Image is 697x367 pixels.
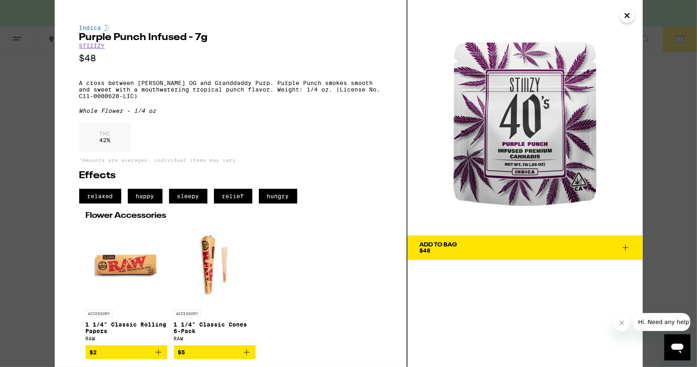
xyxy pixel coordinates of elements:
[86,310,113,317] p: ACCESSORY
[79,43,105,49] a: STIIIZY
[664,334,690,360] iframe: Button to launch messaging window
[86,321,167,334] p: 1 1/4" Classic Rolling Papers
[178,349,185,356] span: $5
[614,315,630,331] iframe: Close message
[79,25,382,31] div: Indica
[86,212,376,220] h2: Flower Accessories
[79,189,121,204] span: relaxed
[128,189,163,204] span: happy
[86,336,167,341] div: RAW
[79,122,131,152] div: 42 %
[79,171,382,181] h2: Effects
[259,189,297,204] span: hungry
[169,189,207,204] span: sleepy
[174,224,256,306] img: RAW - 1 1/4" Classic Cones 6-Pack
[620,8,635,23] button: Close
[174,345,256,359] button: Add to bag
[90,349,97,356] span: $2
[79,33,382,43] h2: Purple Punch Infused - 7g
[420,242,457,248] div: Add To Bag
[174,336,256,341] div: RAW
[79,157,382,163] p: *Amounts are averages, individual items may vary.
[633,313,690,331] iframe: Message from company
[214,189,252,204] span: relief
[86,345,167,359] button: Add to bag
[79,80,382,99] p: A cross between [PERSON_NAME] OG and Granddaddy Purp. Purple Punch smokes smooth and sweet with a...
[174,321,256,334] p: 1 1/4" Classic Cones 6-Pack
[79,53,382,63] p: $48
[86,224,167,306] img: RAW - 1 1/4" Classic Rolling Papers
[174,310,201,317] p: ACCESSORY
[100,130,111,137] p: THC
[86,224,167,345] a: Open page for 1 1/4" Classic Rolling Papers from RAW
[104,25,109,31] img: indicaColor.svg
[5,6,59,12] span: Hi. Need any help?
[420,247,431,254] span: $48
[174,224,256,345] a: Open page for 1 1/4" Classic Cones 6-Pack from RAW
[79,107,382,114] div: Whole Flower - 1/4 oz
[408,235,643,260] button: Add To Bag$48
